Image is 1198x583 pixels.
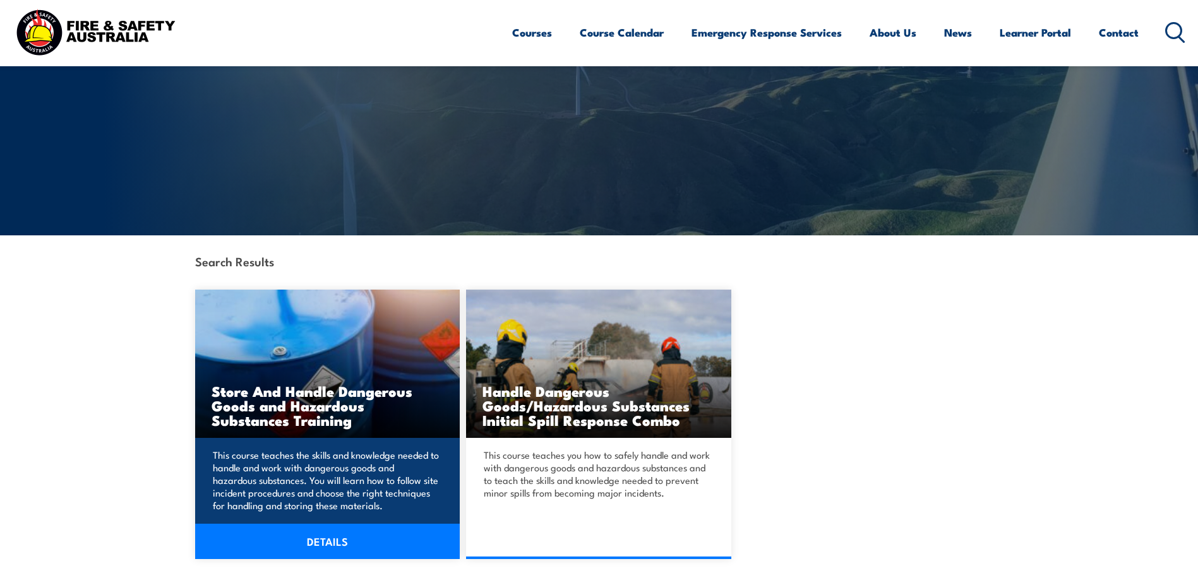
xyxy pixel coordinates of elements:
h3: Handle Dangerous Goods/Hazardous Substances Initial Spill Response Combo [482,384,715,427]
a: Store And Handle Dangerous Goods and Hazardous Substances Training [195,290,460,438]
a: Learner Portal [1000,16,1071,49]
a: Contact [1099,16,1139,49]
a: Handle Dangerous Goods/Hazardous Substances Initial Spill Response Combo [466,290,731,438]
strong: Search Results [195,252,274,269]
a: Courses [512,16,552,49]
img: Dangerous Goods [195,290,460,438]
img: Fire Team Operations [466,290,731,438]
a: Emergency Response Services [692,16,842,49]
a: DETAILS [195,524,460,559]
a: Course Calendar [580,16,664,49]
p: This course teaches the skills and knowledge needed to handle and work with dangerous goods and h... [213,449,439,512]
h3: Store And Handle Dangerous Goods and Hazardous Substances Training [212,384,444,427]
p: This course teaches you how to safely handle and work with dangerous goods and hazardous substanc... [484,449,710,499]
a: About Us [870,16,916,49]
a: News [944,16,972,49]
